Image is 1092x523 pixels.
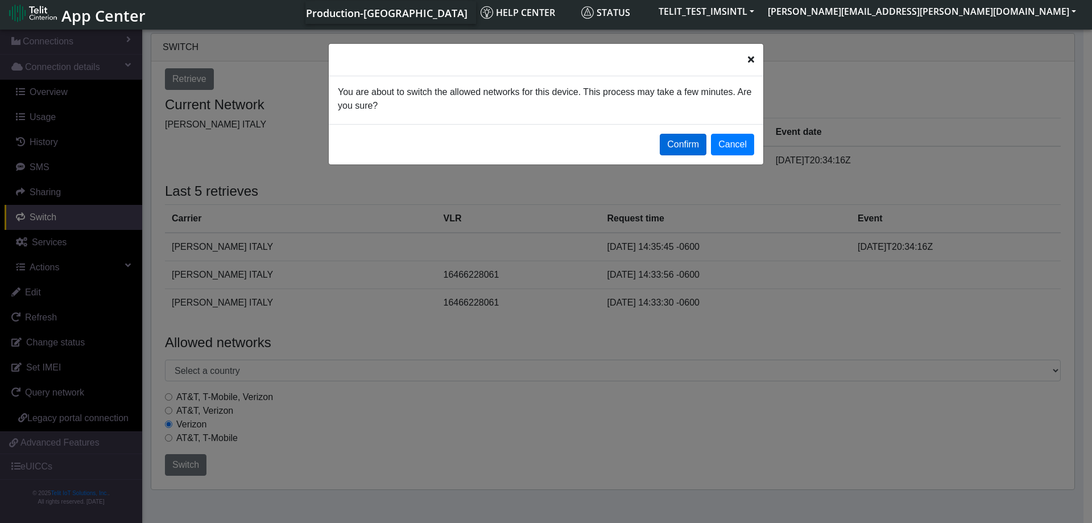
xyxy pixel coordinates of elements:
[761,1,1083,22] button: [PERSON_NAME][EMAIL_ADDRESS][PERSON_NAME][DOMAIN_NAME]
[481,6,555,19] span: Help center
[329,85,763,113] div: You are about to switch the allowed networks for this device. This process may take a few minutes...
[306,6,468,20] span: Production-[GEOGRAPHIC_DATA]
[9,4,57,22] img: logo-telit-cinterion-gw-new.png
[748,53,754,67] span: Close
[711,134,754,155] button: Cancel
[652,1,761,22] button: TELIT_TEST_IMSINTL
[581,6,594,19] img: status.svg
[581,6,630,19] span: Status
[481,6,493,19] img: knowledge.svg
[61,5,146,26] span: App Center
[305,1,467,24] a: Your current platform instance
[660,134,706,155] button: Confirm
